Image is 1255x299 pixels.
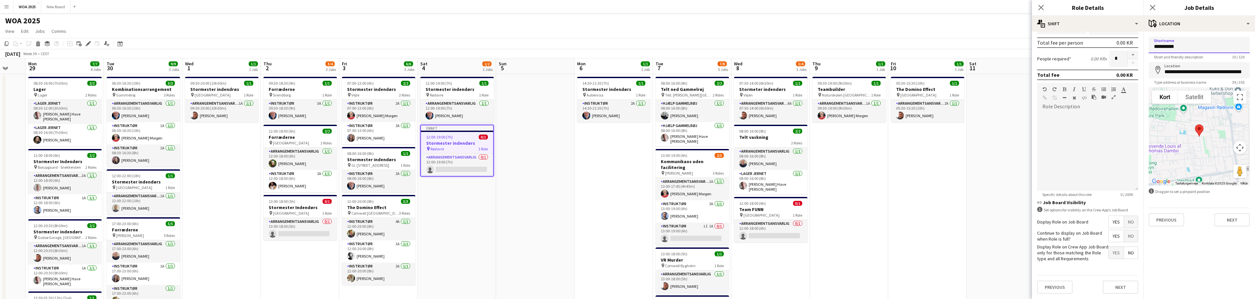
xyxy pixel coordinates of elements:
span: 0/1 [479,135,488,139]
app-card-role: Arrangementsansvarlig0/112:00-19:00 (7h) [421,154,493,176]
span: No [1124,230,1138,242]
span: 2/2 [715,81,724,86]
span: 2/2 [793,129,802,134]
label: Continue to display on Job Board when Role is full? [1037,230,1108,242]
app-card-role: Instruktør2A1/112:00-20:00 (8h)[PERSON_NAME] [342,263,415,285]
span: 4 [419,64,428,72]
span: 30 [106,64,114,72]
h3: Stormester indendørs [420,86,494,92]
div: 09:30-18:30 (9h)1/1Forræderne Svendborg1 RoleInstruktør3A1/109:30-18:30 (9h)[PERSON_NAME] [263,77,337,122]
span: Fri [342,61,347,67]
span: 1 Role [322,211,332,216]
span: Borupgaard - Snekkersten [38,165,81,170]
span: 1 Role [165,185,175,190]
app-job-card: 07:00-13:00 (6h)2/2Stormester indendørs Vejle2 RolesInstruktør2A1/107:00-13:00 (6h)[PERSON_NAME] ... [342,77,415,144]
app-job-card: 12:00-19:00 (7h)1/1Stormester indendørs Rødovre1 RoleArrangementsansvarlig1/112:00-19:00 (7h)[PER... [420,77,494,122]
app-job-card: 09:30-19:00 (9h30m)1/1Teambuilder Naturskolen [GEOGRAPHIC_DATA]1 RoleArrangementsansvarlig1A1/109... [812,77,886,122]
span: 1/1 [715,251,724,256]
span: 10 / 120 [1227,54,1250,59]
h3: Stormester indendørs [421,140,493,146]
span: 1 Role [793,93,802,97]
span: 1 Role [793,213,802,218]
span: Thu [812,61,821,67]
button: New Board [41,0,71,13]
div: [DATE] [5,51,20,57]
button: Italic [1072,87,1077,92]
app-card-role: Instruktør1A1/112:00-20:00 (8h)[PERSON_NAME] [342,240,415,263]
span: Gubsø Garage, [GEOGRAPHIC_DATA] [38,235,85,240]
span: Mon [28,61,37,67]
span: Rødovre [430,93,443,97]
app-card-role: Arrangementsansvarlig1/112:00-18:00 (6h)[PERSON_NAME] [263,148,337,170]
button: Previous [1037,281,1073,294]
app-card-role: Instruktør2A1/107:00-13:00 (6h)[PERSON_NAME] Morgen [342,100,415,122]
span: 1/1 [871,81,881,86]
span: 1 Role [479,93,489,97]
h3: Stormester indendørs [107,179,180,185]
app-job-card: 08:00-16:00 (8h)2/2Telt vaskning2 RolesArrangementsansvarlig1/108:00-16:00 (8h)[PERSON_NAME]Lager... [734,125,807,194]
app-job-card: 08:00-16:00 (8h)2/2Telt ned Gammelrøj Telt. [PERSON_NAME][GEOGRAPHIC_DATA]2 RolesHjælp Gammelrøj1... [656,77,729,146]
app-job-card: 14:30-21:30 (7h)1/1Stormester indendørs Aabenraa1 RoleInstruktør2A1/114:30-21:30 (7h)[PERSON_NAME] [577,77,651,122]
app-card-role: Arrangementsansvarlig6A1/107:30-14:00 (6h30m)[PERSON_NAME] [734,100,807,122]
span: 05:30-15:30 (10h) [896,81,925,86]
app-card-role: Instruktør1A1/112:00-18:00 (6h)[PERSON_NAME] [28,194,102,217]
span: 0/1 [793,201,802,206]
span: 7/8 [718,61,727,66]
div: 05:30-15:30 (10h)1/1The Domino Effect [GEOGRAPHIC_DATA]1 RoleArrangementsansvarlig2A1/105:30-15:3... [891,77,964,122]
div: 13:00-19:00 (6h)2/3Kommunikaos uden facilitering [PERSON_NAME]3 RolesArrangementsansvarlig1A1/113... [656,149,729,245]
h3: Stormester indendørs [577,86,651,92]
h3: Stormester indendørs [342,157,415,162]
span: 08:00-16:00 (8h) [661,81,687,86]
span: Sun [499,61,507,67]
app-job-card: 12:00-18:00 (6h)2/2Stormester Indendørs Borupgaard - Snekkersten2 RolesArrangementsansvarlig3A1/1... [28,149,102,217]
div: 13:00-18:00 (5h)0/1Stormester Indendørs [GEOGRAPHIC_DATA]1 RoleArrangementsansvarlig0/113:00-18:0... [263,195,337,240]
h3: Telt vaskning [734,134,807,140]
span: Vejen [743,93,753,97]
h3: Teambuilder [812,86,886,92]
div: CEST [41,51,49,56]
a: Vilkår (åbnes i en ny fane) [1240,182,1248,185]
div: Draft [421,125,493,131]
span: [PERSON_NAME] [665,171,693,176]
span: Tue [107,61,114,67]
span: View [5,28,14,34]
app-card-role: Instruktør1A1/106:30-16:30 (10h)[PERSON_NAME] Morgen [107,122,180,144]
app-job-card: 12:00-20:30 (8h30m)2/2Stormester indendørs Gubsø Garage, [GEOGRAPHIC_DATA]2 RolesArrangementsansv... [28,219,102,289]
span: 1 Role [322,93,332,97]
button: HTML Code [1082,95,1086,100]
span: 2 Roles [713,93,724,97]
span: [PERSON_NAME] [116,233,144,238]
button: Bold [1062,87,1067,92]
span: 17:00-23:00 (6h) [112,221,138,226]
span: 3 [341,64,347,72]
app-job-card: 09:30-20:00 (10h30m)1/1Stormester indendrøs [GEOGRAPHIC_DATA]1 RoleArrangementsansvarlig1A1/109:3... [185,77,259,122]
button: Next [1214,213,1250,226]
span: Vejle [351,93,359,97]
span: 3/3 [401,199,410,204]
span: No [1124,247,1138,259]
span: 1/1 [793,81,802,86]
span: Short and friendly description [1149,54,1208,59]
app-card-role: Arrangementsansvarlig1/106:30-16:30 (10h)[PERSON_NAME] [107,100,180,122]
app-job-card: 08:30-16:00 (7h30m)2/2Lager Lager2 RolesLager Jernet1/108:30-12:00 (3h30m)[PERSON_NAME] Have [PER... [28,77,102,146]
button: Text Color [1121,87,1126,92]
h3: Stormester indendørs [342,86,415,92]
app-job-card: 12:00-18:00 (6h)0/1Team FUNN [GEOGRAPHIC_DATA]1 RoleArrangementsansvarlig0/112:00-18:00 (6h) [734,197,807,242]
span: 2 Roles [85,235,96,240]
app-card-role: Arrangementsansvarlig0/113:00-18:00 (5h) [263,218,337,240]
span: 1/1 [954,61,964,66]
button: Increase [1128,51,1138,59]
button: Unordered List [1101,87,1106,92]
app-card-role: Instruktør1A1/117:00-23:00 (6h)[PERSON_NAME] [107,263,180,285]
span: 2/3 [715,153,724,158]
app-card-role: Lager Jernet1/108:00-16:00 (8h)[PERSON_NAME] Have [PERSON_NAME] [734,170,807,194]
span: 1 Role [244,93,253,97]
label: Display Role on Crew App Job Board only for those matching the Role type and all Requirements [1037,244,1108,262]
button: Vis vejkort [1152,91,1178,104]
app-card-role: Arrangementsansvarlig1/117:00-23:00 (6h)[PERSON_NAME] [107,240,180,263]
span: No [1124,216,1138,228]
span: 12:00-18:00 (6h) [33,153,60,158]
